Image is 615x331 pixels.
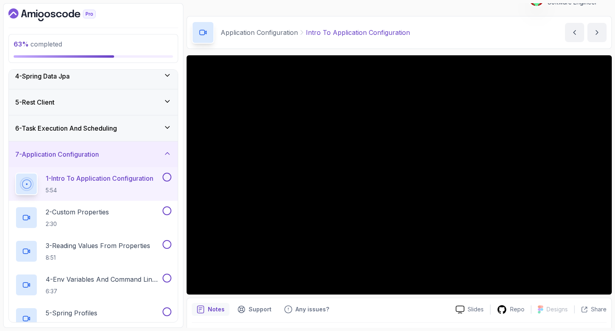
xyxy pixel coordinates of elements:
button: 3-Reading Values From Properties8:51 [15,240,171,262]
p: Repo [510,305,525,313]
p: Slides [468,305,484,313]
p: Intro To Application Configuration [306,28,410,37]
p: 4 - Env Variables And Command Line Arguments [46,274,161,284]
a: Repo [490,305,531,315]
p: Any issues? [295,305,329,313]
p: Share [591,305,607,313]
p: Support [249,305,271,313]
a: Dashboard [8,8,114,21]
p: 1 - Intro To Application Configuration [46,174,153,183]
button: 5-Rest Client [9,89,178,115]
button: notes button [192,303,229,316]
p: Application Configuration [221,28,298,37]
button: 4-Env Variables And Command Line Arguments6:37 [15,274,171,296]
p: 2 - Custom Properties [46,207,109,217]
button: Support button [233,303,276,316]
p: Notes [208,305,225,313]
button: Share [574,305,607,313]
p: 6:37 [46,287,161,295]
button: 1-Intro To Application Configuration5:54 [15,173,171,195]
button: 7-Application Configuration [9,141,178,167]
button: 6-Task Execution And Scheduling [9,115,178,141]
button: previous content [565,23,584,42]
a: Slides [449,305,490,314]
p: 8:51 [46,254,150,262]
button: 2-Custom Properties2:30 [15,206,171,229]
p: Designs [547,305,568,313]
span: completed [14,40,62,48]
p: 3 - Reading Values From Properties [46,241,150,250]
p: 5:54 [46,186,153,194]
h3: 4 - Spring Data Jpa [15,71,70,81]
button: Feedback button [279,303,334,316]
p: 2:30 [46,220,109,228]
button: 4-Spring Data Jpa [9,63,178,89]
button: 5-Spring Profiles3:48 [15,307,171,330]
p: 5 - Spring Profiles [46,308,97,318]
p: 3:48 [46,321,97,329]
span: 63 % [14,40,29,48]
h3: 7 - Application Configuration [15,149,99,159]
h3: 5 - Rest Client [15,97,54,107]
h3: 6 - Task Execution And Scheduling [15,123,117,133]
button: next content [587,23,607,42]
iframe: 1 - Intro to Application Configuration [187,55,612,295]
